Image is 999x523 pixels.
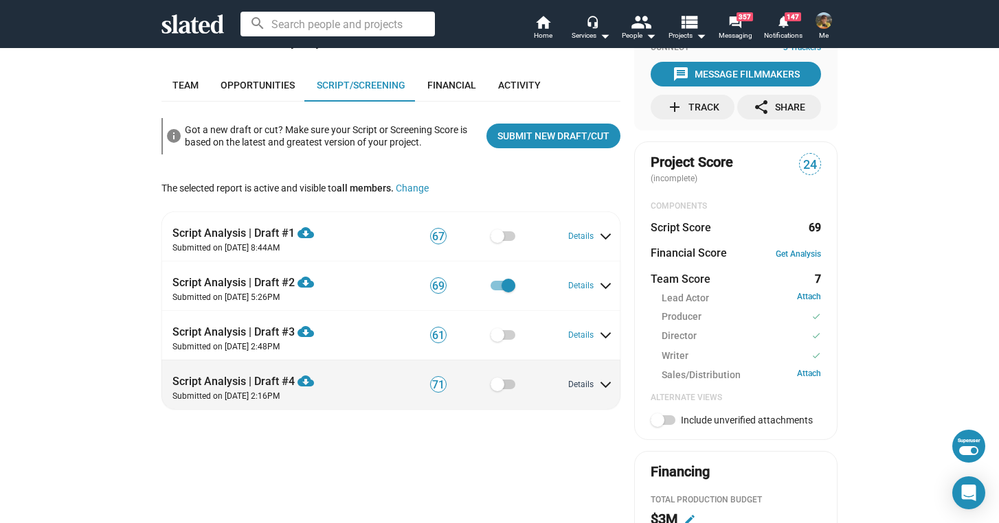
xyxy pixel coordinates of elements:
a: Script/Screening [306,69,416,102]
button: Projects [663,14,711,44]
mat-icon: people [631,12,651,32]
span: all members. [337,183,394,194]
a: Get Analysis [776,249,821,259]
span: Writer [662,349,688,364]
div: Script Analysis | Draft #4 [172,366,375,388]
p: Submitted on [DATE] 8:44AM [172,243,375,254]
img: Chandler Freelander [816,12,832,29]
mat-icon: info [166,128,182,144]
a: 147Notifications [759,14,807,44]
button: Details [568,231,610,242]
mat-expansion-panel-header: Script Analysis | Draft #3Submitted on [DATE] 2:48PM61Details [161,310,620,360]
span: (incomplete) [651,174,700,183]
mat-icon: cloud_download [298,224,314,241]
button: Track [651,95,734,119]
a: Submit New Draft/Cut [486,124,620,148]
button: Chandler FreelanderMe [807,10,840,45]
mat-icon: check [811,329,821,342]
div: Superuser [958,438,980,443]
p: Submitted on [DATE] 2:48PM [172,342,375,353]
dt: Script Score [651,220,711,235]
button: Services [567,14,615,44]
span: Opportunities [221,80,295,91]
div: Financing [651,463,710,481]
div: Track [666,95,719,119]
div: Script Analysis | Draft #2 [172,267,375,290]
span: Projects [669,27,706,44]
p: Submitted on [DATE] 5:26PM [172,292,375,303]
div: Script Analysis | Draft #1 [172,218,375,240]
a: Attach [797,369,821,382]
span: Team [172,80,199,91]
mat-icon: notifications [776,14,789,27]
mat-icon: arrow_drop_down [693,27,709,44]
span: Include unverified attachments [681,415,813,426]
a: Team [161,69,210,102]
mat-icon: message [673,66,689,82]
span: 71 [431,378,446,392]
span: 69 [431,279,446,293]
mat-icon: forum [728,15,741,28]
div: Total Production budget [651,495,821,506]
span: Submit New Draft/Cut [497,124,609,148]
button: Superuser [952,430,985,463]
button: People [615,14,663,44]
div: People [622,27,656,44]
mat-icon: check [811,310,821,323]
span: Lead Actor [662,292,709,305]
dd: 69 [808,220,821,235]
a: Opportunities [210,69,306,102]
button: Message Filmmakers [651,62,821,86]
a: 357Messaging [711,14,759,44]
input: Search people and projects [240,12,435,36]
span: Project Score [651,153,733,172]
mat-icon: arrow_drop_down [642,27,659,44]
div: Services [572,27,610,44]
mat-expansion-panel-header: Script Analysis | Draft #2Submitted on [DATE] 5:26PM69Details [161,261,620,310]
span: Financial [427,80,476,91]
button: Details [568,380,610,391]
mat-expansion-panel-header: Script Analysis | Draft #1Submitted on [DATE] 8:44AM67Details [161,211,620,261]
a: Financial [416,69,487,102]
span: Script/Screening [317,80,405,91]
span: Home [534,27,552,44]
span: The selected report is active and visible to [161,183,394,194]
mat-icon: home [535,14,551,30]
span: 357 [737,12,753,21]
mat-icon: arrow_drop_down [596,27,613,44]
span: Notifications [764,27,802,44]
dt: Financial Score [651,246,727,260]
div: COMPONENTS [651,201,821,212]
div: Alternate Views [651,393,821,404]
mat-icon: cloud_download [298,274,314,290]
dt: Team Score [651,272,710,286]
a: Attach [797,292,821,305]
div: Script Analysis | Draft #3 [172,316,375,339]
mat-icon: cloud_download [298,323,314,340]
div: Got a new draft or cut? Make sure your Script or Screening Score is based on the latest and great... [185,121,475,152]
button: Details [568,330,610,341]
p: Submitted on [DATE] 2:16PM [172,391,375,402]
span: Messaging [719,27,752,44]
mat-icon: share [753,99,770,115]
div: Open Intercom Messenger [952,476,985,509]
button: Share [737,95,821,119]
div: Share [753,95,805,119]
a: Home [519,14,567,44]
span: Producer [662,310,701,325]
button: Details [568,281,610,292]
mat-icon: headset_mic [586,15,598,27]
div: Message Filmmakers [673,62,800,86]
span: Sales/Distribution [662,369,741,382]
span: Activity [498,80,541,91]
span: 147 [785,12,801,21]
mat-expansion-panel-header: Script Analysis | Draft #4Submitted on [DATE] 2:16PM71Details [161,360,620,409]
span: Me [819,27,829,44]
span: 24 [800,156,820,174]
span: Director [662,329,697,344]
mat-icon: check [811,349,821,362]
dd: 7 [808,272,821,286]
a: Activity [487,69,552,102]
span: 67 [431,230,446,244]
